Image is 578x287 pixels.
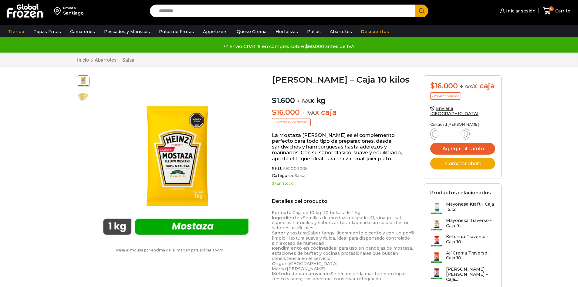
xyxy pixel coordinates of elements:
h3: Ketchup Traverso - Caja 10... [446,234,495,244]
a: Pulpa de Frutas [156,26,197,37]
p: Precio al contado [430,92,461,100]
strong: Sabor y textura: [272,230,308,236]
button: Agregar al carrito [430,143,495,155]
span: $ [272,108,276,117]
h2: Detalles del producto [272,198,415,204]
strong: Origen: [272,261,289,266]
span: Carrito [554,8,570,14]
span: + IVA [297,98,310,104]
a: Ají Crema Traverso - Caja 10... [430,251,495,264]
span: Categoría: [272,173,415,178]
strong: Formato: [272,210,292,215]
input: Product quantity [444,130,456,138]
span: 0 [549,6,554,11]
span: + IVA [460,84,473,90]
a: Camarones [67,26,98,37]
bdi: 16.000 [430,81,458,90]
a: [PERSON_NAME] [PERSON_NAME] - Caja... [430,267,495,285]
h2: Productos relacionados [430,190,491,196]
button: Comprar ahora [430,158,495,169]
p: En stock [272,181,415,186]
h1: [PERSON_NAME] – Caja 10 kilos [272,75,415,84]
span: Iniciar sesión [505,8,536,14]
p: x kg [272,90,415,105]
a: Abarrotes [327,26,355,37]
a: Iniciar sesión [499,5,536,17]
a: Ketchup Traverso - Caja 10... [430,234,495,247]
strong: Ingredientes: [272,215,303,220]
a: Hortalizas [272,26,301,37]
a: Tienda [5,26,27,37]
p: Cantidad [PERSON_NAME] [430,122,495,127]
bdi: 16.000 [272,108,299,117]
strong: Rendimiento en cocina: [272,245,327,251]
a: Salsa [122,57,135,63]
p: Precio al contado [272,118,311,126]
bdi: 1.600 [272,96,295,105]
div: x caja [430,82,495,91]
strong: Método de conservación: [272,271,331,276]
a: Pollos [304,26,324,37]
h3: Mayonesa Kraft - Caja 15,12... [446,202,495,212]
a: Pescados y Mariscos [101,26,153,37]
a: Abarrotes [94,57,117,63]
p: Caja de 10 kg (10 bolsas de 1 kg) Semillas de mostaza de grado #1, vinagre, sal, especias natural... [272,210,415,282]
strong: Marca: [272,266,287,272]
h3: [PERSON_NAME] [PERSON_NAME] - Caja... [446,267,495,282]
p: x caja [272,108,415,117]
a: Queso Crema [234,26,269,37]
a: Papas Fritas [30,26,64,37]
a: Mayonesa Traverso - Caja 9... [430,218,495,231]
p: Pasa el mouse por encima de la imagen para aplicar zoom [77,248,263,252]
span: $ [430,81,435,90]
h3: Ají Crema Traverso - Caja 10... [446,251,495,261]
a: 0 Carrito [542,4,572,18]
span: AB1003005 [282,166,308,171]
img: address-field-icon.svg [54,6,63,16]
span: mostaza [77,75,89,87]
a: Appetizers [200,26,231,37]
span: + IVA [302,110,315,116]
div: Enviar a [63,6,84,10]
div: Santiago [63,10,84,16]
span: $ [272,96,276,105]
a: Enviar a [GEOGRAPHIC_DATA] [430,106,479,116]
span: mostaza [77,91,89,103]
nav: Breadcrumb [77,57,135,63]
button: Search button [415,5,428,17]
span: SKU: [272,166,415,171]
a: Inicio [77,57,89,63]
a: Descuentos [358,26,392,37]
a: Mayonesa Kraft - Caja 15,12... [430,202,495,215]
p: La Mostaza [PERSON_NAME] es el complemento perfecto para todo tipo de preparaciones, desde sándwi... [272,132,415,162]
h3: Mayonesa Traverso - Caja 9... [446,218,495,228]
a: Salsa [294,173,306,178]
